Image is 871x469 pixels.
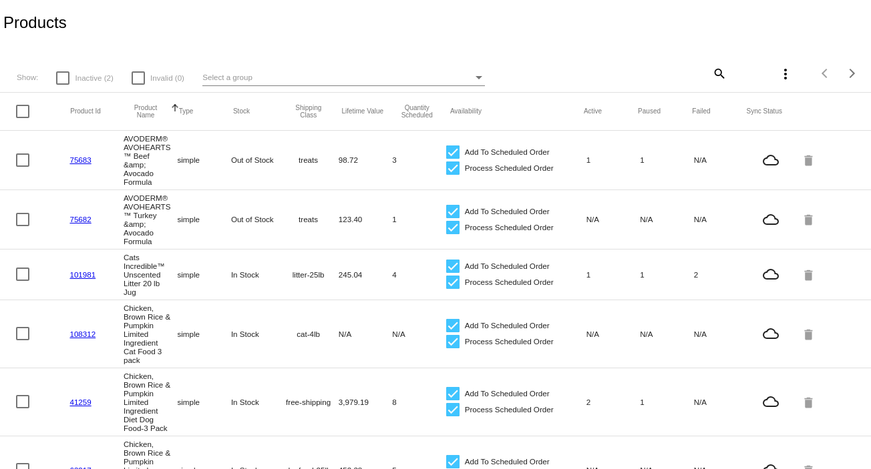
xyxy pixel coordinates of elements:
[339,326,392,342] mat-cell: N/A
[465,402,554,418] span: Process Scheduled Order
[339,152,392,167] mat-cell: 98.72
[3,13,67,32] h2: Products
[231,326,285,342] mat-cell: In Stock
[339,267,392,282] mat-cell: 245.04
[339,211,392,227] mat-cell: 123.40
[747,211,794,227] mat-icon: cloud_queue
[341,107,383,115] button: Change sorting for LifetimeValue
[839,60,866,87] button: Next page
[231,267,285,282] mat-cell: In Stock
[586,152,640,167] mat-cell: 1
[465,160,554,176] span: Process Scheduled Order
[69,215,91,223] a: 75682
[392,211,446,227] mat-cell: 1
[465,258,550,274] span: Add To Scheduled Order
[285,394,338,410] mat-cell: free-shipping
[640,267,693,282] mat-cell: 1
[802,149,818,170] mat-icon: delete
[75,70,113,86] span: Inactive (2)
[640,326,693,342] mat-cell: N/A
[586,211,640,227] mat-cell: N/A
[285,211,338,227] mat-cell: treats
[392,394,446,410] mat-cell: 8
[231,152,285,167] mat-cell: Out of Stock
[124,368,177,436] mat-cell: Chicken, Brown Rice & Pumpkin Limited Ingredient Diet Dog Food-3 Pack
[711,63,727,83] mat-icon: search
[285,267,338,282] mat-cell: litter-25lb
[586,326,640,342] mat-cell: N/A
[69,330,96,338] a: 108312
[586,394,640,410] mat-cell: 2
[747,152,794,168] mat-icon: cloud_queue
[802,392,818,412] mat-icon: delete
[233,107,250,115] button: Change sorting for StockLevel
[285,152,338,167] mat-cell: treats
[150,70,184,86] span: Invalid (0)
[802,264,818,285] mat-icon: delete
[392,326,446,342] mat-cell: N/A
[465,144,550,160] span: Add To Scheduled Order
[285,326,338,342] mat-cell: cat-4lb
[124,190,177,249] mat-cell: AVODERM® AVOHEARTS™ Turkey &amp; Avocado Formula
[640,394,693,410] mat-cell: 1
[392,152,446,167] mat-cell: 3
[177,267,230,282] mat-cell: simple
[231,211,285,227] mat-cell: Out of Stock
[747,394,794,410] mat-icon: cloud_queue
[640,152,693,167] mat-cell: 1
[177,152,230,167] mat-cell: simple
[124,104,166,119] button: Change sorting for ProductName
[69,270,96,279] a: 101981
[694,152,747,167] mat-cell: N/A
[177,394,230,410] mat-cell: simple
[812,60,839,87] button: Previous page
[287,104,329,119] button: Change sorting for ShippingClass
[638,107,661,115] button: Change sorting for TotalQuantityScheduledPaused
[124,250,177,300] mat-cell: Cats Incredible™ Unscented Litter 20 lb Jug
[465,219,554,236] span: Process Scheduled Order
[465,274,554,290] span: Process Scheduled Order
[179,107,194,115] button: Change sorting for ProductType
[70,107,101,115] button: Change sorting for ExternalId
[17,73,38,81] span: Show:
[694,326,747,342] mat-cell: N/A
[802,324,818,344] mat-icon: delete
[124,131,177,189] mat-cell: AVODERM® AVOHEARTS™ Beef &amp; Avocado Formula
[747,326,794,342] mat-icon: cloud_queue
[202,69,485,86] mat-select: Select a group
[802,209,818,229] mat-icon: delete
[177,211,230,227] mat-cell: simple
[450,107,584,115] mat-header-cell: Availability
[124,300,177,368] mat-cell: Chicken, Brown Rice & Pumpkin Limited Ingredient Cat Food 3 pack
[69,155,91,164] a: 75683
[69,398,91,406] a: 41259
[465,386,550,402] span: Add To Scheduled Order
[465,203,550,219] span: Add To Scheduled Order
[339,394,392,410] mat-cell: 3,979.19
[747,266,794,282] mat-icon: cloud_queue
[465,318,550,334] span: Add To Scheduled Order
[465,334,554,350] span: Process Scheduled Order
[640,211,693,227] mat-cell: N/A
[694,394,747,410] mat-cell: N/A
[584,107,602,115] button: Change sorting for TotalQuantityScheduledActive
[586,267,640,282] mat-cell: 1
[202,73,252,81] span: Select a group
[231,394,285,410] mat-cell: In Stock
[177,326,230,342] mat-cell: simple
[392,267,446,282] mat-cell: 4
[694,267,747,282] mat-cell: 2
[396,104,438,119] button: Change sorting for QuantityScheduled
[694,211,747,227] mat-cell: N/A
[747,107,782,115] button: Change sorting for ValidationErrorCode
[777,66,794,82] mat-icon: more_vert
[692,107,710,115] button: Change sorting for TotalQuantityFailed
